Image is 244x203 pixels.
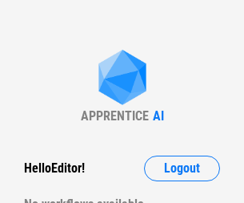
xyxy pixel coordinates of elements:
div: APPRENTICE [81,108,149,124]
div: Hello Editor ! [24,156,85,181]
div: AI [153,108,164,124]
button: Logout [144,156,220,181]
img: Apprentice AI [90,50,154,108]
span: Logout [164,162,200,175]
